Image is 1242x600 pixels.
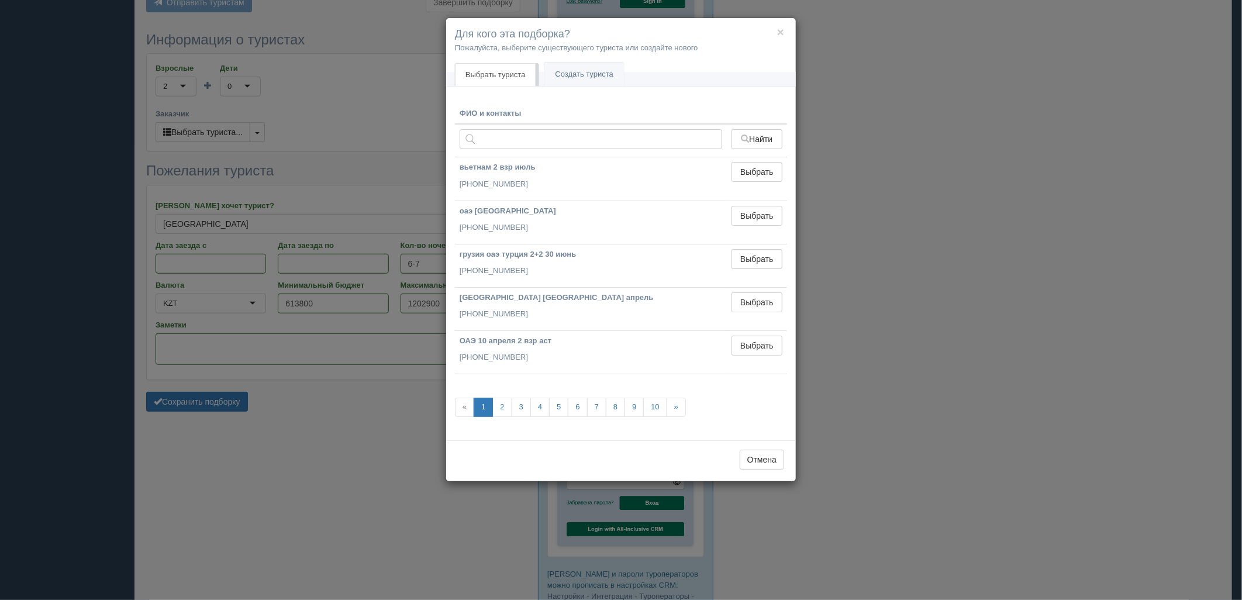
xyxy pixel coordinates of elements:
b: [GEOGRAPHIC_DATA] [GEOGRAPHIC_DATA] апрель [460,293,654,302]
button: Выбрать [732,336,782,356]
a: 8 [606,398,625,417]
p: [PHONE_NUMBER] [460,179,722,190]
h4: Для кого эта подборка? [455,27,787,42]
a: Выбрать туриста [455,63,536,87]
button: Выбрать [732,206,782,226]
button: × [777,26,784,38]
a: Создать туриста [544,63,624,87]
p: Пожалуйста, выберите существующего туриста или создайте нового [455,42,787,53]
a: 1 [474,398,493,417]
b: вьетнам 2 взр июль [460,163,536,171]
a: 7 [587,398,606,417]
a: 3 [512,398,531,417]
a: » [667,398,686,417]
b: грузия оаэ турция 2+2 30 июнь [460,250,576,258]
a: 4 [530,398,550,417]
a: 10 [643,398,667,417]
a: 6 [568,398,587,417]
span: « [455,398,474,417]
button: Выбрать [732,162,782,182]
button: Выбрать [732,292,782,312]
th: ФИО и контакты [455,104,727,125]
button: Выбрать [732,249,782,269]
button: Найти [732,129,782,149]
b: оаэ [GEOGRAPHIC_DATA] [460,206,556,215]
a: 5 [549,398,568,417]
b: ОАЭ 10 апреля 2 взр аст [460,336,551,345]
p: [PHONE_NUMBER] [460,352,722,363]
button: Отмена [740,450,784,470]
a: 2 [492,398,512,417]
p: [PHONE_NUMBER] [460,309,722,320]
input: Поиск по ФИО, паспорту или контактам [460,129,722,149]
p: [PHONE_NUMBER] [460,222,722,233]
a: 9 [625,398,644,417]
p: [PHONE_NUMBER] [460,265,722,277]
